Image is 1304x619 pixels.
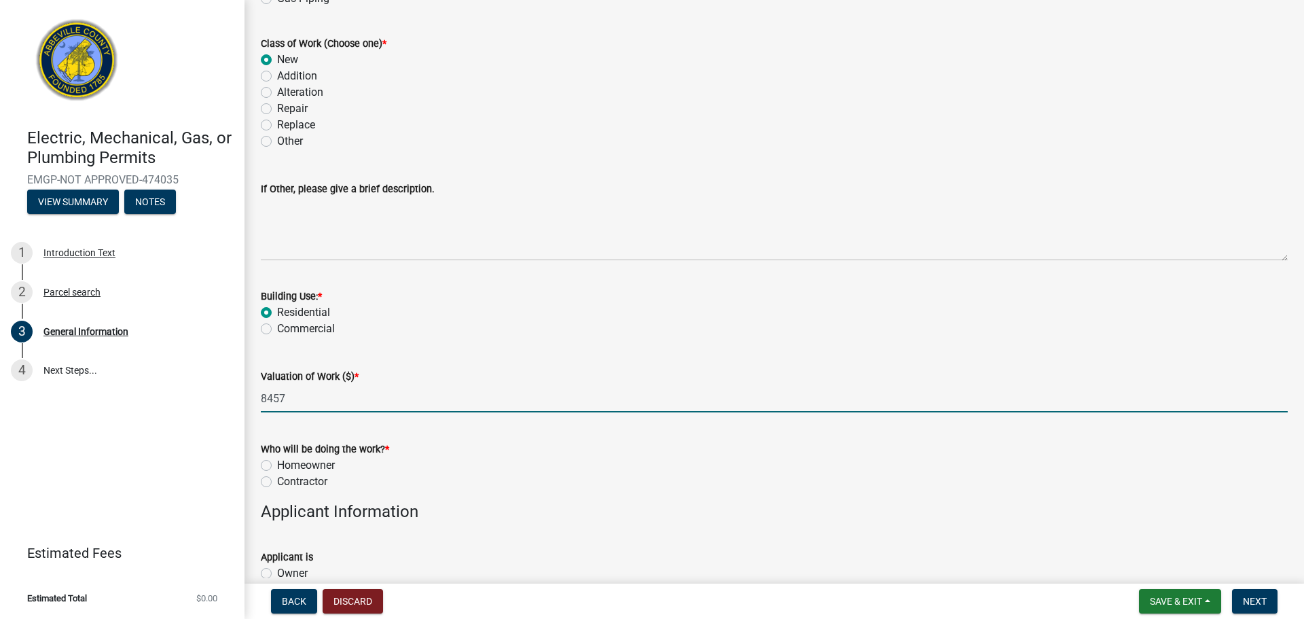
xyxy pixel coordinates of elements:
[27,14,127,114] img: Abbeville County, South Carolina
[1243,596,1267,607] span: Next
[11,281,33,303] div: 2
[261,445,389,455] label: Who will be doing the work?
[1139,589,1221,614] button: Save & Exit
[27,128,234,168] h4: Electric, Mechanical, Gas, or Plumbing Permits
[27,594,87,603] span: Estimated Total
[261,372,359,382] label: Valuation of Work ($)
[261,553,313,563] label: Applicant is
[261,185,435,194] label: If Other, please give a brief description.
[1232,589,1278,614] button: Next
[277,133,303,149] label: Other
[261,39,386,49] label: Class of Work (Choose one)
[261,502,1288,522] h4: Applicant Information
[277,457,335,474] label: Homeowner
[277,52,298,68] label: New
[323,589,383,614] button: Discard
[282,596,306,607] span: Back
[271,589,317,614] button: Back
[277,101,308,117] label: Repair
[11,321,33,342] div: 3
[261,292,322,302] label: Building Use:
[277,304,330,321] label: Residential
[43,248,115,258] div: Introduction Text
[124,197,176,208] wm-modal-confirm: Notes
[1150,596,1202,607] span: Save & Exit
[277,84,323,101] label: Alteration
[43,327,128,336] div: General Information
[27,173,217,186] span: EMGP-NOT APPROVED-474035
[27,190,119,214] button: View Summary
[124,190,176,214] button: Notes
[277,565,308,582] label: Owner
[277,474,327,490] label: Contractor
[196,594,217,603] span: $0.00
[11,540,223,567] a: Estimated Fees
[43,287,101,297] div: Parcel search
[277,117,315,133] label: Replace
[11,359,33,381] div: 4
[11,242,33,264] div: 1
[277,68,317,84] label: Addition
[27,197,119,208] wm-modal-confirm: Summary
[277,321,335,337] label: Commercial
